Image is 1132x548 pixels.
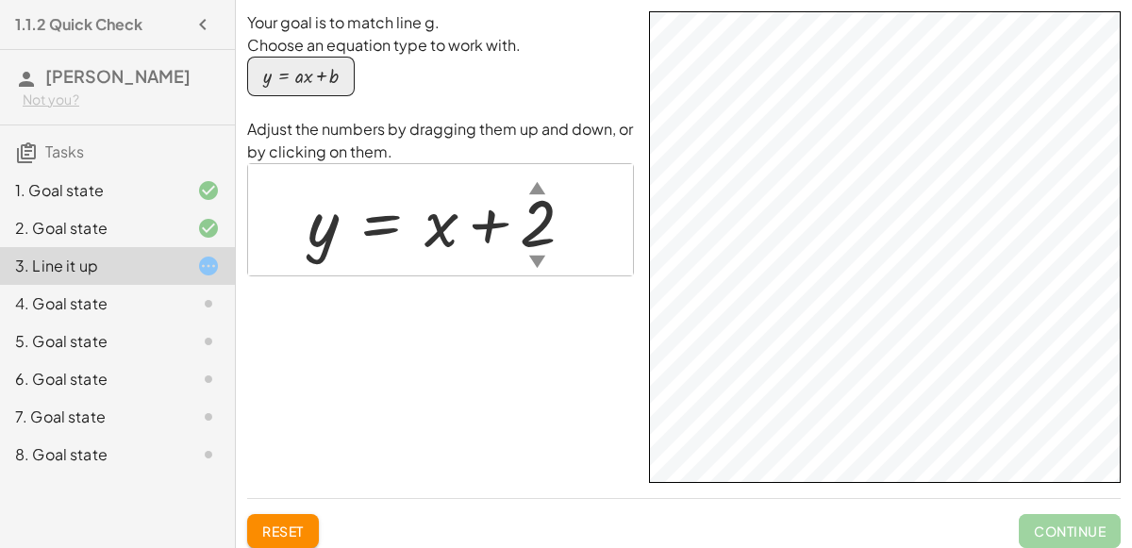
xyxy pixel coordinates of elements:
[247,514,319,548] button: Reset
[529,175,545,199] div: ▲
[529,249,545,273] div: ▼
[197,217,220,240] i: Task finished and correct.
[197,255,220,277] i: Task started.
[247,11,634,34] p: Your goal is to match line g.
[15,179,167,202] div: 1. Goal state
[197,406,220,428] i: Task not started.
[15,443,167,466] div: 8. Goal state
[15,406,167,428] div: 7. Goal state
[197,368,220,390] i: Task not started.
[197,292,220,315] i: Task not started.
[197,443,220,466] i: Task not started.
[247,118,634,163] p: Adjust the numbers by dragging them up and down, or by clicking on them.
[45,141,84,161] span: Tasks
[649,11,1121,483] div: GeoGebra Classic
[197,330,220,353] i: Task not started.
[197,179,220,202] i: Task finished and correct.
[45,65,191,87] span: [PERSON_NAME]
[15,217,167,240] div: 2. Goal state
[262,523,304,540] span: Reset
[15,368,167,390] div: 6. Goal state
[15,255,167,277] div: 3. Line it up
[247,34,634,57] p: Choose an equation type to work with.
[15,13,142,36] h4: 1.1.2 Quick Check
[650,12,1120,482] canvas: Graphics View 1
[23,91,220,109] div: Not you?
[15,292,167,315] div: 4. Goal state
[15,330,167,353] div: 5. Goal state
